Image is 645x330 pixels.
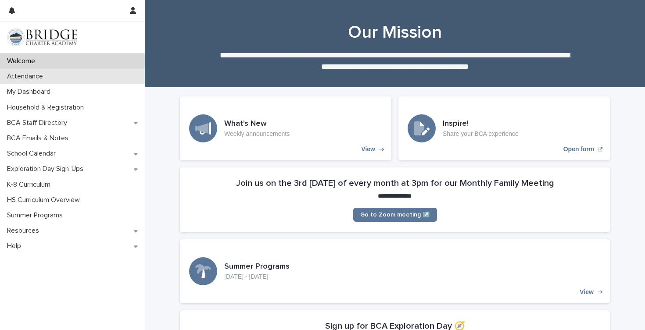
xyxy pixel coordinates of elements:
[224,273,290,280] p: [DATE] - [DATE]
[4,165,90,173] p: Exploration Day Sign-Ups
[4,134,75,142] p: BCA Emails & Notes
[4,242,28,250] p: Help
[180,239,610,303] a: View
[4,119,74,127] p: BCA Staff Directory
[4,227,46,235] p: Resources
[4,103,91,112] p: Household & Registration
[224,130,290,138] p: Weekly announcements
[180,96,391,160] a: View
[398,96,610,160] a: Open form
[563,145,595,153] p: Open form
[360,212,430,218] span: Go to Zoom meeting ↗️
[180,22,610,43] h1: Our Mission
[443,119,519,129] h3: Inspire!
[4,149,63,158] p: School Calendar
[4,88,57,96] p: My Dashboard
[7,28,77,46] img: V1C1m3IdTEidaUdm9Hs0
[224,262,290,272] h3: Summer Programs
[224,119,290,129] h3: What's New
[353,208,437,222] a: Go to Zoom meeting ↗️
[580,288,594,296] p: View
[4,196,87,204] p: HS Curriculum Overview
[4,181,57,189] p: K-8 Curriculum
[4,57,42,65] p: Welcome
[236,178,554,188] h2: Join us on the 3rd [DATE] of every month at 3pm for our Monthly Family Meeting
[361,145,375,153] p: View
[443,130,519,138] p: Share your BCA experience
[4,72,50,81] p: Attendance
[4,211,70,220] p: Summer Programs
